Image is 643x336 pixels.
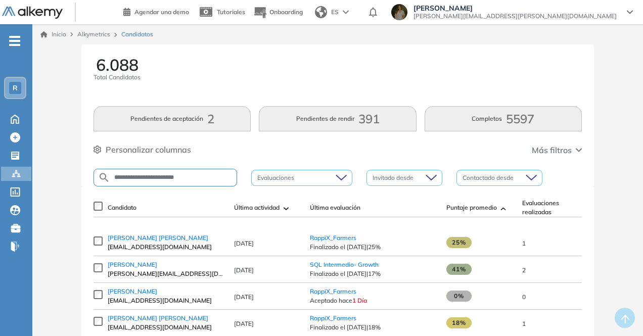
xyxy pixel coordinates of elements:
[13,84,18,92] span: R
[77,30,110,38] span: Alkymetrics
[234,320,254,327] span: [DATE]
[310,323,436,332] span: Finalizado el [DATE] | 18%
[522,239,526,247] span: 1
[108,296,224,305] span: [EMAIL_ADDRESS][DOMAIN_NAME]
[234,293,254,301] span: [DATE]
[446,317,472,328] span: 18%
[234,239,254,247] span: [DATE]
[94,73,141,82] span: Total Candidatos
[108,233,224,243] a: [PERSON_NAME] [PERSON_NAME]
[425,106,582,131] button: Completos5597
[414,12,617,20] span: [PERSON_NAME][EMAIL_ADDRESS][PERSON_NAME][DOMAIN_NAME]
[310,261,379,268] a: SQL Intermedio- Growth
[522,293,526,301] span: 0
[217,8,245,16] span: Tutoriales
[94,106,251,131] button: Pendientes de aceptación2
[98,171,110,184] img: SEARCH_ALT
[253,2,303,23] button: Onboarding
[121,30,153,39] span: Candidatos
[310,269,436,278] span: Finalizado el [DATE] | 17%
[94,143,191,156] button: Personalizar columnas
[108,269,224,278] span: [PERSON_NAME][EMAIL_ADDRESS][DOMAIN_NAME]
[501,207,506,210] img: [missing "en.ARROW_ALT" translation]
[522,199,579,217] span: Evaluaciones realizadas
[106,143,191,156] span: Personalizar columnas
[446,203,497,212] span: Puntaje promedio
[96,57,139,73] span: 6.088
[108,287,224,296] a: [PERSON_NAME]
[108,261,157,268] span: [PERSON_NAME]
[9,40,20,42] i: -
[310,314,356,322] a: RappiX_Farmers
[446,291,472,302] span: 0%
[108,323,224,332] span: [EMAIL_ADDRESS][DOMAIN_NAME]
[522,320,526,327] span: 1
[108,243,224,252] span: [EMAIL_ADDRESS][DOMAIN_NAME]
[284,207,289,210] img: [missing "en.ARROW_ALT" translation]
[234,266,254,274] span: [DATE]
[108,287,157,295] span: [PERSON_NAME]
[123,5,189,17] a: Agendar una demo
[108,260,224,269] a: [PERSON_NAME]
[108,314,224,323] a: [PERSON_NAME] [PERSON_NAME]
[310,296,436,305] span: Aceptado hace
[522,266,526,274] span: 2
[446,264,472,275] span: 41%
[108,314,208,322] span: [PERSON_NAME] [PERSON_NAME]
[234,203,280,212] span: Última actividad
[343,10,349,14] img: arrow
[414,4,617,12] span: [PERSON_NAME]
[532,144,572,156] span: Más filtros
[310,287,356,295] a: RappiX_Farmers
[352,297,367,304] span: 1 Día
[40,30,66,39] a: Inicio
[134,8,189,16] span: Agendar una demo
[108,203,136,212] span: Candidato
[108,234,208,242] span: [PERSON_NAME] [PERSON_NAME]
[446,237,472,248] span: 25%
[310,203,360,212] span: Última evaluación
[310,243,436,252] span: Finalizado el [DATE] | 25%
[315,6,327,18] img: world
[532,144,582,156] button: Más filtros
[269,8,303,16] span: Onboarding
[259,106,416,131] button: Pendientes de rendir391
[310,234,356,242] a: RappiX_Farmers
[331,8,339,17] span: ES
[2,7,63,19] img: Logo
